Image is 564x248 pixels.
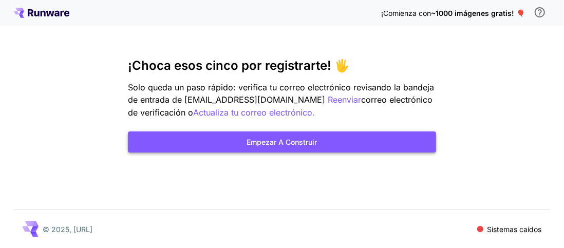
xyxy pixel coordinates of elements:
[43,225,92,234] font: © 2025, [URL]
[328,93,361,106] button: Reenviar
[128,58,350,73] font: ¡Choca esos cinco por registrarte! 🖐️
[431,9,525,17] font: ~1000 imágenes gratis! 🎈
[487,225,542,234] font: Sistemas caídos
[128,82,434,105] font: Solo queda un paso rápido: verifica tu correo electrónico revisando la bandeja de entrada de
[530,2,550,23] button: Para calificar para obtener crédito gratuito, debe registrarse con una dirección de correo electr...
[184,94,325,105] font: [EMAIL_ADDRESS][DOMAIN_NAME]
[328,94,361,105] font: Reenviar
[382,9,431,17] font: ¡Comienza con
[193,106,315,119] button: Actualiza tu correo electrónico.
[128,131,436,152] button: Empezar a construir
[247,138,317,146] font: Empezar a construir
[193,107,315,118] font: Actualiza tu correo electrónico.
